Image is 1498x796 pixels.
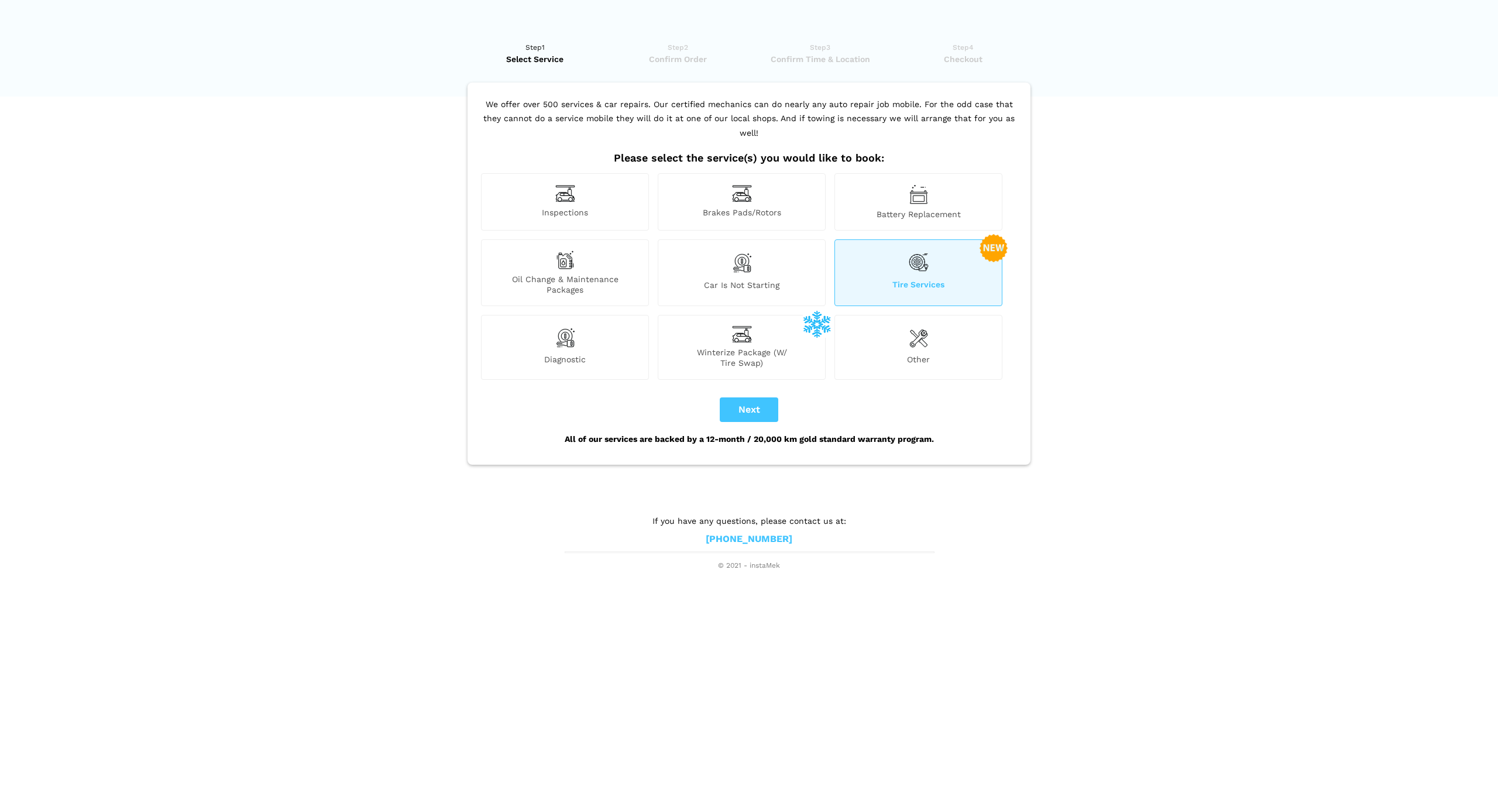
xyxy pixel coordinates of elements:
p: If you have any questions, please contact us at: [565,514,933,527]
span: Checkout [895,53,1030,65]
span: © 2021 - instaMek [565,561,933,571]
span: Oil Change & Maintenance Packages [482,274,648,295]
a: Step1 [468,42,603,65]
img: winterize-icon_1.png [803,310,831,338]
h2: Please select the service(s) you would like to book: [478,152,1020,164]
span: Select Service [468,53,603,65]
span: Car is not starting [658,280,825,295]
span: Brakes Pads/Rotors [658,207,825,219]
a: Step2 [610,42,745,65]
a: [PHONE_NUMBER] [706,533,792,545]
span: Other [835,354,1002,368]
span: Tire Services [835,279,1002,295]
span: Winterize Package (W/ Tire Swap) [658,347,825,368]
span: Inspections [482,207,648,219]
p: We offer over 500 services & car repairs. Our certified mechanics can do nearly any auto repair j... [478,97,1020,152]
a: Step4 [895,42,1030,65]
div: All of our services are backed by a 12-month / 20,000 km gold standard warranty program. [478,422,1020,456]
span: Confirm Time & Location [753,53,888,65]
span: Diagnostic [482,354,648,368]
button: Next [720,397,778,422]
span: Confirm Order [610,53,745,65]
span: Battery Replacement [835,209,1002,219]
a: Step3 [753,42,888,65]
img: new-badge-2-48.png [980,234,1008,262]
